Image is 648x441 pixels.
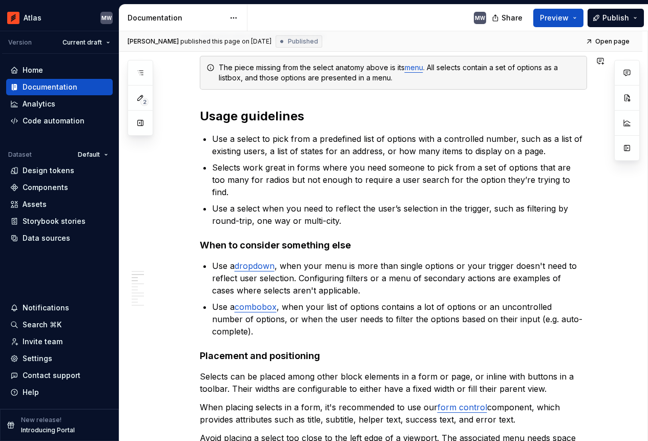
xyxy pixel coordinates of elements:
[8,151,32,159] div: Dataset
[23,370,80,381] div: Contact support
[6,62,113,78] a: Home
[23,182,68,193] div: Components
[23,320,61,330] div: Search ⌘K
[595,37,630,46] span: Open page
[6,317,113,333] button: Search ⌘K
[405,63,423,72] a: menu
[23,337,62,347] div: Invite team
[6,179,113,196] a: Components
[23,216,86,226] div: Storybook stories
[212,202,587,227] p: Use a select when you need to reflect the user’s selection in the trigger, such as filtering by r...
[23,387,39,397] div: Help
[475,14,485,22] div: MW
[437,402,487,412] a: form control
[200,239,587,251] h4: When to consider something else
[128,13,224,23] div: Documentation
[180,37,271,46] div: published this page on [DATE]
[101,14,112,22] div: MW
[23,233,70,243] div: Data sources
[200,350,587,362] h4: Placement and positioning
[200,401,587,426] p: When placing selects in a form, it's recommended to use our component, which provides attributes ...
[23,165,74,176] div: Design tokens
[6,350,113,367] a: Settings
[487,9,529,27] button: Share
[62,38,102,47] span: Current draft
[6,162,113,179] a: Design tokens
[533,9,583,27] button: Preview
[6,96,113,112] a: Analytics
[58,35,115,50] button: Current draft
[588,9,644,27] button: Publish
[6,300,113,316] button: Notifications
[6,230,113,246] a: Data sources
[23,65,43,75] div: Home
[2,7,117,29] button: AtlasMW
[212,260,587,297] p: Use a , when your menu is more than single options or your trigger doesn't need to reflect user s...
[200,370,587,395] p: Selects can be placed among other block elements in a form or page, or inline with buttons in a t...
[6,79,113,95] a: Documentation
[200,108,587,124] h2: Usage guidelines
[78,151,100,159] span: Default
[24,13,41,23] div: Atlas
[6,367,113,384] button: Contact support
[212,133,587,157] p: Use a select to pick from a predefined list of options with a controlled number, such as a list o...
[23,303,69,313] div: Notifications
[23,99,55,109] div: Analytics
[288,37,318,46] span: Published
[8,38,32,47] div: Version
[21,416,61,424] p: New release!
[128,37,179,46] span: [PERSON_NAME]
[582,34,634,49] a: Open page
[602,13,629,23] span: Publish
[212,161,587,198] p: Selects work great in forms where you need someone to pick from a set of options that are too man...
[23,82,77,92] div: Documentation
[235,261,275,271] a: dropdown
[540,13,569,23] span: Preview
[212,301,587,338] p: Use a , when your list of options contains a lot of options or an uncontrolled number of options,...
[6,213,113,229] a: Storybook stories
[73,148,113,162] button: Default
[7,12,19,24] img: 102f71e4-5f95-4b3f-aebe-9cae3cf15d45.png
[6,333,113,350] a: Invite team
[23,116,85,126] div: Code automation
[235,302,277,312] a: combobox
[23,353,52,364] div: Settings
[6,384,113,401] button: Help
[501,13,522,23] span: Share
[23,199,47,209] div: Assets
[6,196,113,213] a: Assets
[21,426,75,434] p: Introducing Portal
[6,113,113,129] a: Code automation
[219,62,580,83] div: The piece missing from the select anatomy above is its . All selects contain a set of options as ...
[140,98,149,106] span: 2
